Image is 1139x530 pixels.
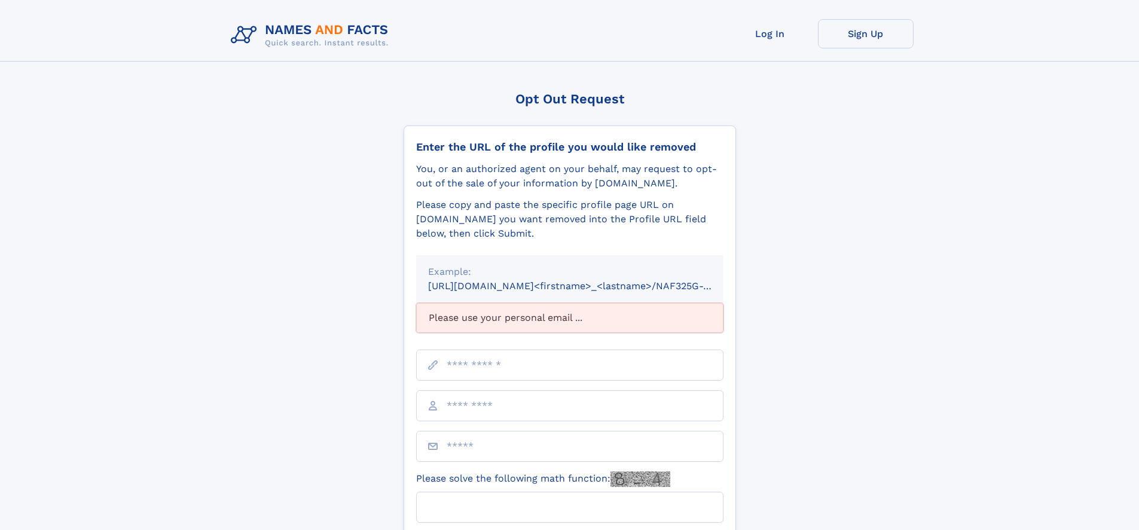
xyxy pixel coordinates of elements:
div: Example: [428,265,712,279]
div: Please use your personal email ... [416,303,723,333]
label: Please solve the following math function: [416,471,670,487]
div: Please copy and paste the specific profile page URL on [DOMAIN_NAME] you want removed into the Pr... [416,198,723,241]
div: Enter the URL of the profile you would like removed [416,140,723,154]
div: Opt Out Request [404,91,736,106]
img: Logo Names and Facts [226,19,398,51]
small: [URL][DOMAIN_NAME]<firstname>_<lastname>/NAF325G-xxxxxxxx [428,280,746,292]
a: Sign Up [818,19,914,48]
div: You, or an authorized agent on your behalf, may request to opt-out of the sale of your informatio... [416,162,723,191]
a: Log In [722,19,818,48]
